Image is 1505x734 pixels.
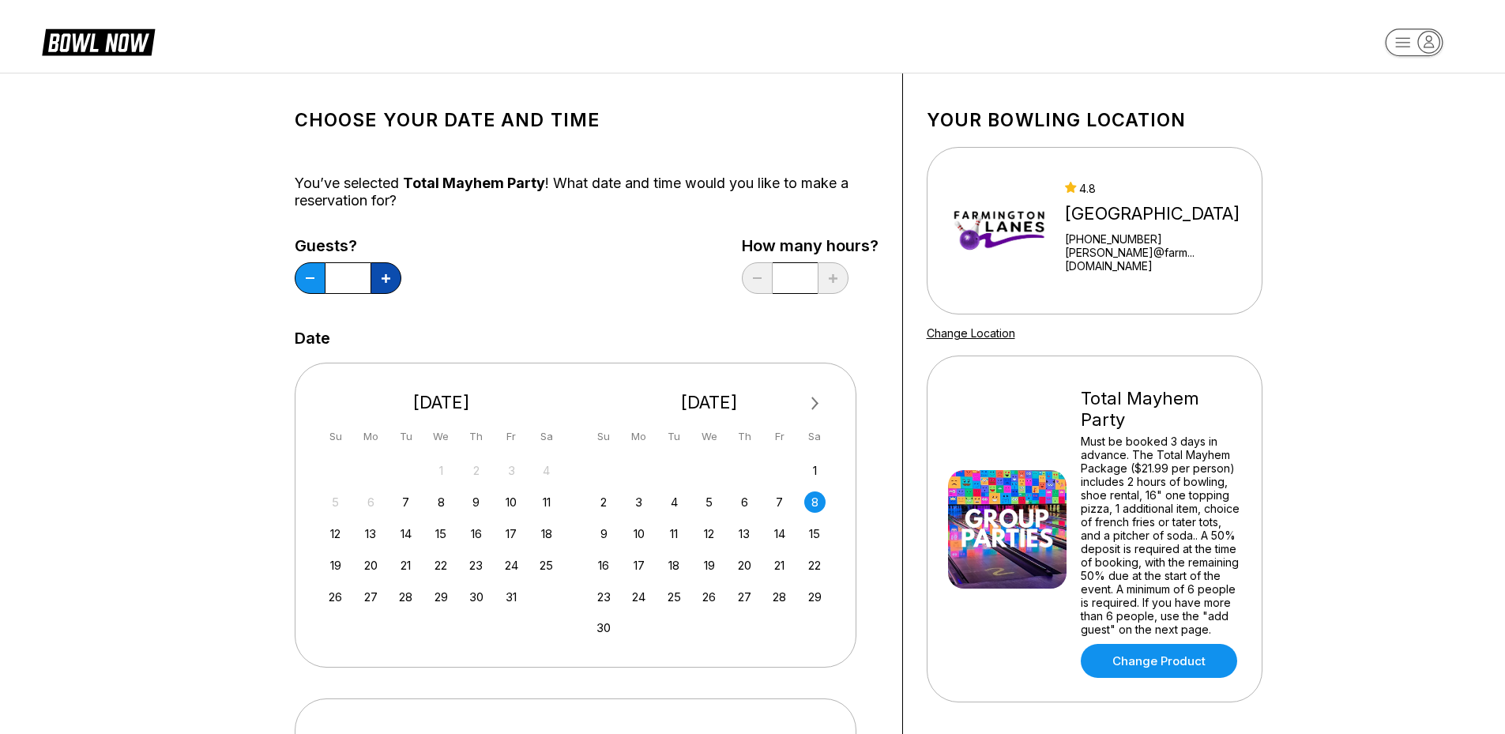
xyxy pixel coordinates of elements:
[769,523,790,544] div: Choose Friday, November 14th, 2025
[664,586,685,608] div: Choose Tuesday, November 25th, 2025
[395,491,416,513] div: Choose Tuesday, October 7th, 2025
[804,491,826,513] div: Choose Saturday, November 8th, 2025
[698,555,720,576] div: Choose Wednesday, November 19th, 2025
[734,555,755,576] div: Choose Thursday, November 20th, 2025
[501,555,522,576] div: Choose Friday, October 24th, 2025
[804,460,826,481] div: Choose Saturday, November 1st, 2025
[1065,246,1255,273] a: [PERSON_NAME]@farm...[DOMAIN_NAME]
[395,586,416,608] div: Choose Tuesday, October 28th, 2025
[948,470,1067,589] img: Total Mayhem Party
[593,555,615,576] div: Choose Sunday, November 16th, 2025
[804,523,826,544] div: Choose Saturday, November 15th, 2025
[395,555,416,576] div: Choose Tuesday, October 21st, 2025
[664,426,685,447] div: Tu
[734,586,755,608] div: Choose Thursday, November 27th, 2025
[769,426,790,447] div: Fr
[431,586,452,608] div: Choose Wednesday, October 29th, 2025
[536,555,557,576] div: Choose Saturday, October 25th, 2025
[1065,232,1255,246] div: [PHONE_NUMBER]
[591,458,828,639] div: month 2025-11
[734,491,755,513] div: Choose Thursday, November 6th, 2025
[1081,644,1237,678] a: Change Product
[804,586,826,608] div: Choose Saturday, November 29th, 2025
[465,426,487,447] div: Th
[927,326,1015,340] a: Change Location
[628,426,649,447] div: Mo
[698,491,720,513] div: Choose Wednesday, November 5th, 2025
[395,523,416,544] div: Choose Tuesday, October 14th, 2025
[769,555,790,576] div: Choose Friday, November 21st, 2025
[769,491,790,513] div: Choose Friday, November 7th, 2025
[295,109,879,131] h1: Choose your Date and time
[325,523,346,544] div: Choose Sunday, October 12th, 2025
[1081,388,1241,431] div: Total Mayhem Party
[628,586,649,608] div: Choose Monday, November 24th, 2025
[431,491,452,513] div: Choose Wednesday, October 8th, 2025
[295,329,330,347] label: Date
[360,523,382,544] div: Choose Monday, October 13th, 2025
[431,523,452,544] div: Choose Wednesday, October 15th, 2025
[804,555,826,576] div: Choose Saturday, November 22nd, 2025
[698,426,720,447] div: We
[360,426,382,447] div: Mo
[295,237,401,254] label: Guests?
[431,426,452,447] div: We
[325,426,346,447] div: Su
[431,555,452,576] div: Choose Wednesday, October 22nd, 2025
[628,555,649,576] div: Choose Monday, November 17th, 2025
[501,460,522,481] div: Not available Friday, October 3rd, 2025
[1081,435,1241,636] div: Must be booked 3 days in advance. The Total Mayhem Package ($21.99 per person) includes 2 hours o...
[948,171,1052,290] img: Farmington Lanes
[593,617,615,638] div: Choose Sunday, November 30th, 2025
[734,523,755,544] div: Choose Thursday, November 13th, 2025
[295,175,879,209] div: You’ve selected ! What date and time would you like to make a reservation for?
[628,491,649,513] div: Choose Monday, November 3rd, 2025
[742,237,879,254] label: How many hours?
[664,491,685,513] div: Choose Tuesday, November 4th, 2025
[536,491,557,513] div: Choose Saturday, October 11th, 2025
[664,523,685,544] div: Choose Tuesday, November 11th, 2025
[593,426,615,447] div: Su
[360,586,382,608] div: Choose Monday, October 27th, 2025
[593,523,615,544] div: Choose Sunday, November 9th, 2025
[431,460,452,481] div: Not available Wednesday, October 1st, 2025
[501,523,522,544] div: Choose Friday, October 17th, 2025
[325,491,346,513] div: Not available Sunday, October 5th, 2025
[325,555,346,576] div: Choose Sunday, October 19th, 2025
[501,586,522,608] div: Choose Friday, October 31st, 2025
[319,392,564,413] div: [DATE]
[360,491,382,513] div: Not available Monday, October 6th, 2025
[465,555,487,576] div: Choose Thursday, October 23rd, 2025
[769,586,790,608] div: Choose Friday, November 28th, 2025
[395,426,416,447] div: Tu
[593,491,615,513] div: Choose Sunday, November 2nd, 2025
[465,491,487,513] div: Choose Thursday, October 9th, 2025
[360,555,382,576] div: Choose Monday, October 20th, 2025
[698,523,720,544] div: Choose Wednesday, November 12th, 2025
[501,491,522,513] div: Choose Friday, October 10th, 2025
[501,426,522,447] div: Fr
[587,392,832,413] div: [DATE]
[698,586,720,608] div: Choose Wednesday, November 26th, 2025
[593,586,615,608] div: Choose Sunday, November 23rd, 2025
[803,391,828,416] button: Next Month
[664,555,685,576] div: Choose Tuesday, November 18th, 2025
[465,586,487,608] div: Choose Thursday, October 30th, 2025
[403,175,545,191] span: Total Mayhem Party
[927,109,1262,131] h1: Your bowling location
[465,523,487,544] div: Choose Thursday, October 16th, 2025
[804,426,826,447] div: Sa
[465,460,487,481] div: Not available Thursday, October 2nd, 2025
[1065,182,1255,195] div: 4.8
[323,458,560,608] div: month 2025-10
[536,426,557,447] div: Sa
[628,523,649,544] div: Choose Monday, November 10th, 2025
[325,586,346,608] div: Choose Sunday, October 26th, 2025
[734,426,755,447] div: Th
[1065,203,1255,224] div: [GEOGRAPHIC_DATA]
[536,523,557,544] div: Choose Saturday, October 18th, 2025
[536,460,557,481] div: Not available Saturday, October 4th, 2025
